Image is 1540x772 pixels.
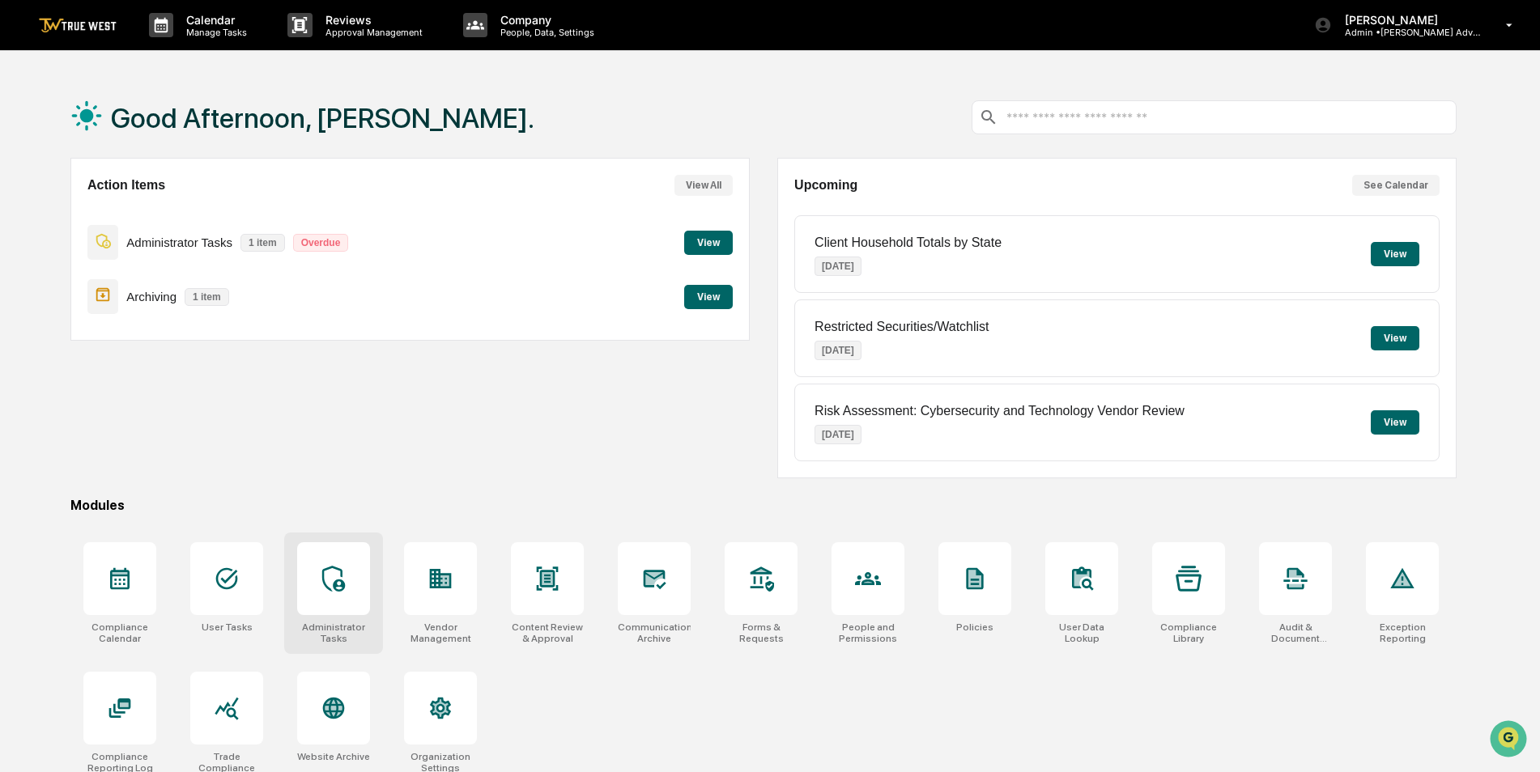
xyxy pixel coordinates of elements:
[1371,410,1419,435] button: View
[815,235,1002,250] p: Client Household Totals by State
[487,27,602,38] p: People, Data, Settings
[134,204,201,220] span: Attestations
[32,204,104,220] span: Preclearance
[404,621,477,644] div: Vendor Management
[275,129,295,148] button: Start new chat
[10,197,111,227] a: 🖐️Preclearance
[1332,27,1483,38] p: Admin • [PERSON_NAME] Advisory Group
[684,285,733,309] button: View
[1152,621,1225,644] div: Compliance Library
[794,178,857,193] h2: Upcoming
[16,124,45,153] img: 1746055101610-c473b297-6a78-478c-a979-82029cc54cd1
[313,27,431,38] p: Approval Management
[55,140,205,153] div: We're available if you need us!
[297,751,370,762] div: Website Archive
[16,206,29,218] div: 🖐️
[16,34,295,60] p: How can we help?
[684,234,733,249] a: View
[114,274,196,286] a: Powered byPylon
[83,621,156,644] div: Compliance Calendar
[684,288,733,303] a: View
[185,288,229,306] p: 1 item
[618,621,691,644] div: Communications Archive
[111,102,534,134] h1: Good Afternoon, [PERSON_NAME].
[202,621,253,633] div: User Tasks
[815,404,1185,418] p: Risk Assessment: Cybersecurity and Technology Vendor Review
[1045,621,1118,644] div: User Data Lookup
[674,175,733,196] button: View All
[173,13,255,27] p: Calendar
[956,621,993,633] div: Policies
[487,13,602,27] p: Company
[815,425,861,444] p: [DATE]
[815,341,861,360] p: [DATE]
[815,257,861,276] p: [DATE]
[87,178,165,193] h2: Action Items
[173,27,255,38] p: Manage Tasks
[117,206,130,218] div: 🗄️
[126,235,232,249] p: Administrator Tasks
[161,274,196,286] span: Pylon
[240,234,285,252] p: 1 item
[297,621,370,644] div: Administrator Tasks
[16,236,29,249] div: 🔎
[1488,719,1532,762] iframe: Open customer support
[815,320,989,334] p: Restricted Securities/Watchlist
[1371,326,1419,350] button: View
[55,124,266,140] div: Start new chat
[111,197,207,227] a: 🗄️Attestations
[1259,621,1332,644] div: Audit & Document Logs
[1366,621,1439,644] div: Exception Reporting
[1332,13,1483,27] p: [PERSON_NAME]
[725,621,798,644] div: Forms & Requests
[39,18,117,33] img: logo
[832,621,904,644] div: People and Permissions
[32,235,102,251] span: Data Lookup
[313,13,431,27] p: Reviews
[293,234,349,252] p: Overdue
[684,231,733,255] button: View
[70,498,1457,513] div: Modules
[126,290,177,303] p: Archiving
[10,228,108,257] a: 🔎Data Lookup
[1371,242,1419,266] button: View
[511,621,584,644] div: Content Review & Approval
[1352,175,1440,196] button: See Calendar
